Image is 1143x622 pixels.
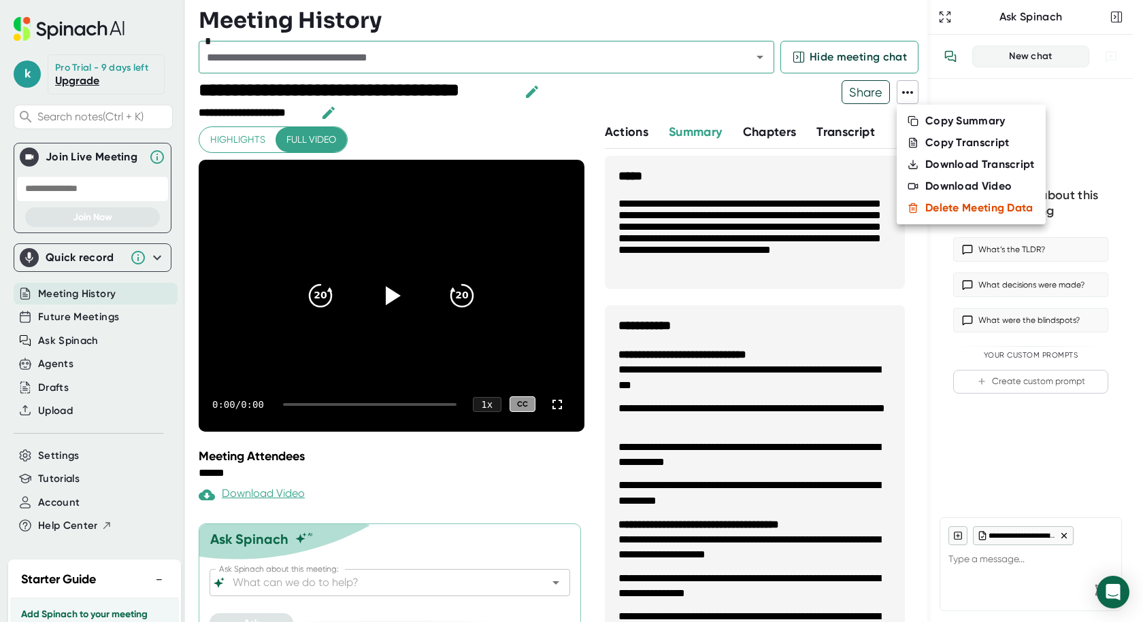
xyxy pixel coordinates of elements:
[925,179,1012,193] div: Download Video
[925,158,1035,171] div: Download Transcript
[1097,576,1129,608] div: Open Intercom Messenger
[925,114,1006,128] div: Copy Summary
[925,201,1033,215] div: Delete Meeting Data
[925,136,1010,150] div: Copy Transcript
